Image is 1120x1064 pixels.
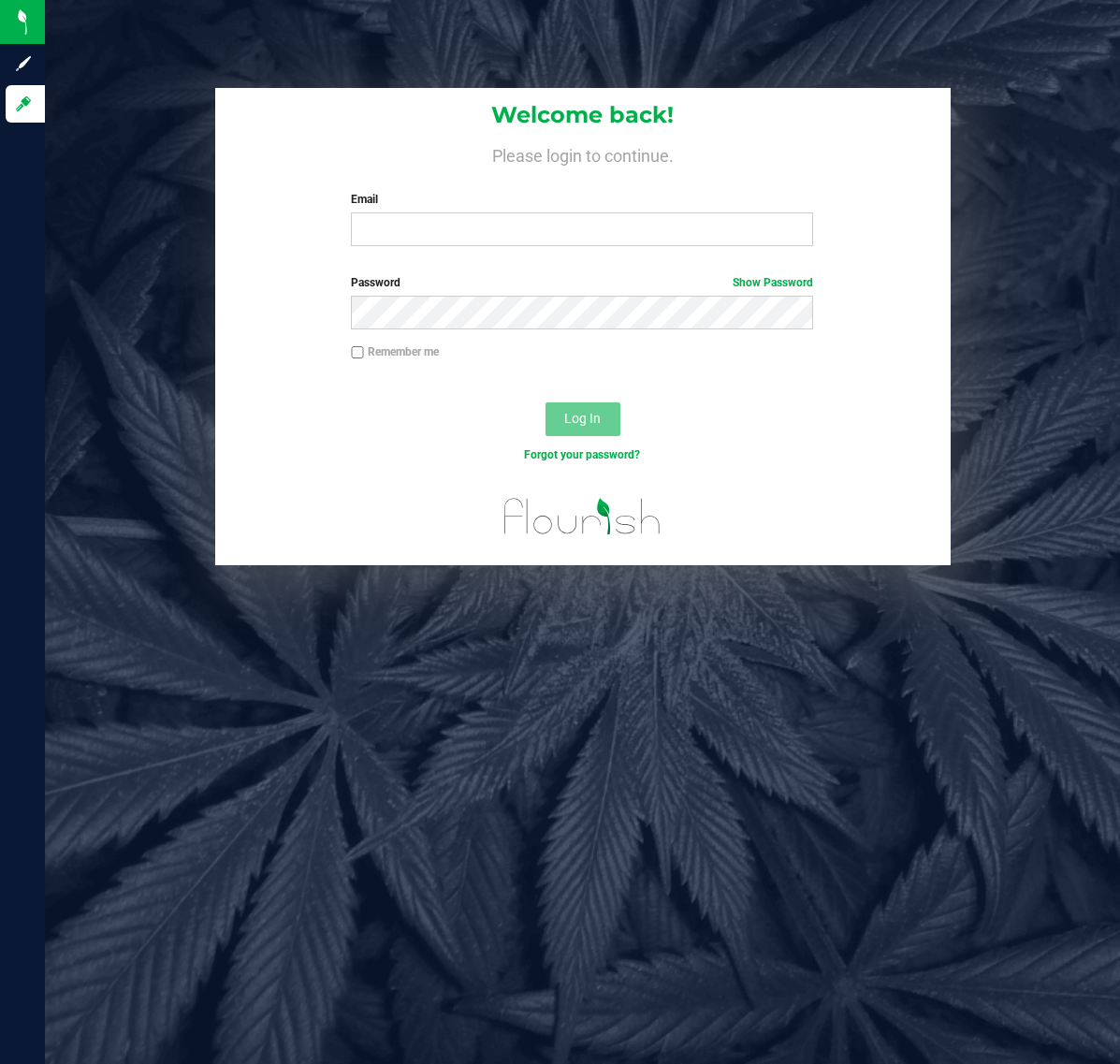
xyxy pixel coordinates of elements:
[351,191,813,208] label: Email
[351,346,364,359] input: Remember me
[351,343,439,360] label: Remember me
[14,95,33,113] inline-svg: Log in
[733,276,813,289] a: Show Password
[215,103,951,127] h1: Welcome back!
[545,402,620,436] button: Log In
[490,483,675,550] img: flourish_logo.svg
[524,448,640,461] a: Forgot your password?
[215,142,951,165] h4: Please login to continue.
[564,411,601,426] span: Log In
[351,276,400,289] span: Password
[14,54,33,73] inline-svg: Sign up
